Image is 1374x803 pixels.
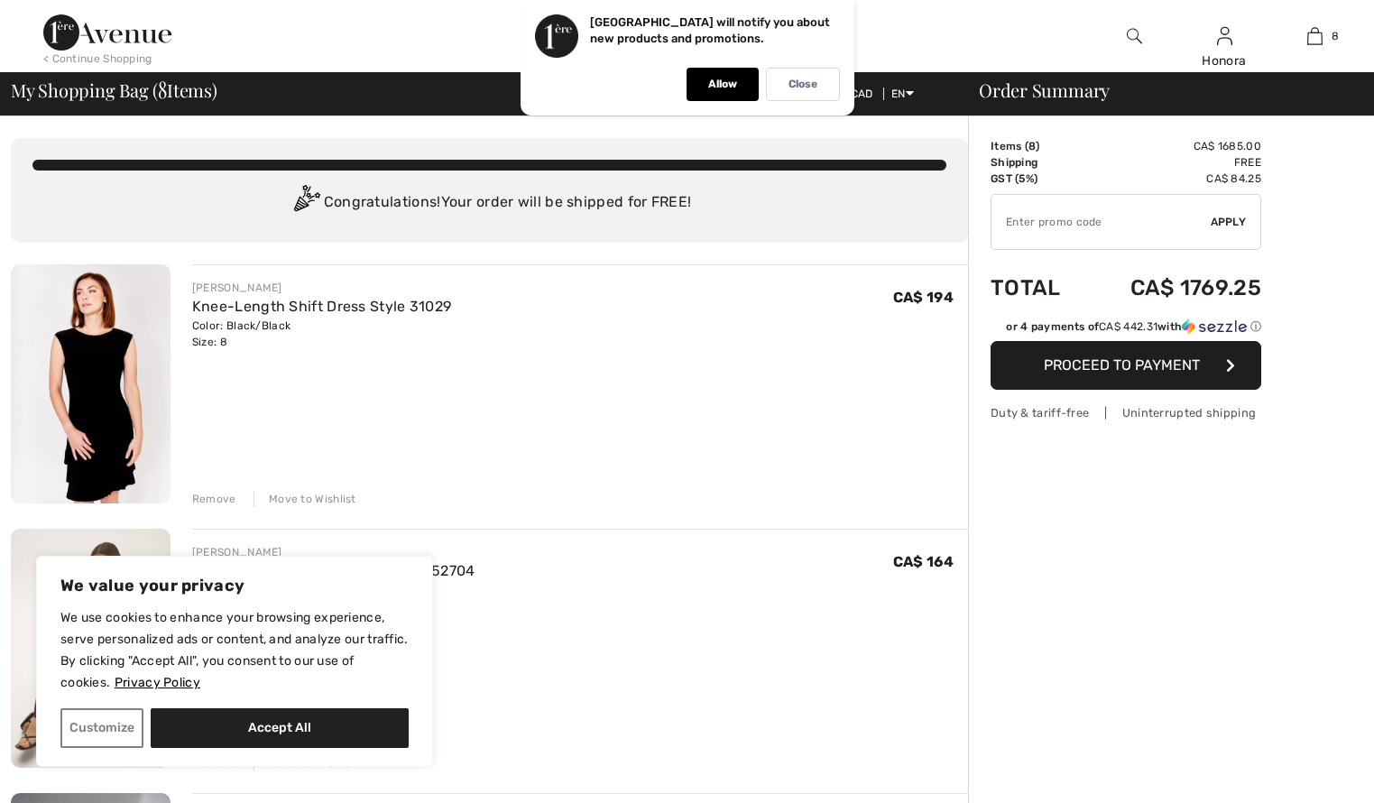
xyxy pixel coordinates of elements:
[1211,214,1247,230] span: Apply
[1182,318,1247,335] img: Sezzle
[1127,25,1142,47] img: search the website
[43,51,152,67] div: < Continue Shopping
[1270,25,1359,47] a: 8
[36,556,433,767] div: We value your privacy
[60,575,409,596] p: We value your privacy
[1084,154,1261,171] td: Free
[192,491,236,507] div: Remove
[991,318,1261,341] div: or 4 payments ofCA$ 442.31withSezzle Click to learn more about Sezzle
[254,491,356,507] div: Move to Wishlist
[1307,25,1323,47] img: My Bag
[60,708,143,748] button: Customize
[192,298,452,315] a: Knee-Length Shift Dress Style 31029
[1084,257,1261,318] td: CA$ 1769.25
[991,195,1211,249] input: Promo code
[1332,28,1339,44] span: 8
[1084,138,1261,154] td: CA$ 1685.00
[957,81,1363,99] div: Order Summary
[590,15,830,45] p: [GEOGRAPHIC_DATA] will notify you about new products and promotions.
[11,529,171,768] img: Floral Sleeveless Jumpsuit Style 252704
[60,607,409,694] p: We use cookies to enhance your browsing experience, serve personalized ads or content, and analyz...
[1028,140,1036,152] span: 8
[893,553,954,570] span: CA$ 164
[1180,51,1268,70] div: Honora
[1099,320,1157,333] span: CA$ 442.31
[11,264,171,503] img: Knee-Length Shift Dress Style 31029
[708,78,737,91] p: Allow
[893,289,954,306] span: CA$ 194
[288,185,324,221] img: Congratulation2.svg
[991,404,1261,421] div: Duty & tariff-free | Uninterrupted shipping
[32,185,946,221] div: Congratulations! Your order will be shipped for FREE!
[43,14,171,51] img: 1ère Avenue
[991,257,1084,318] td: Total
[991,171,1084,187] td: GST (5%)
[788,78,817,91] p: Close
[991,154,1084,171] td: Shipping
[158,77,167,100] span: 8
[991,138,1084,154] td: Items ( )
[192,318,452,350] div: Color: Black/Black Size: 8
[11,81,217,99] span: My Shopping Bag ( Items)
[1217,27,1232,44] a: Sign In
[1006,318,1261,335] div: or 4 payments of with
[192,544,475,560] div: [PERSON_NAME]
[1044,356,1200,374] span: Proceed to Payment
[192,280,452,296] div: [PERSON_NAME]
[1084,171,1261,187] td: CA$ 84.25
[891,88,914,100] span: EN
[1217,25,1232,47] img: My Info
[151,708,409,748] button: Accept All
[991,341,1261,390] button: Proceed to Payment
[114,674,201,691] a: Privacy Policy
